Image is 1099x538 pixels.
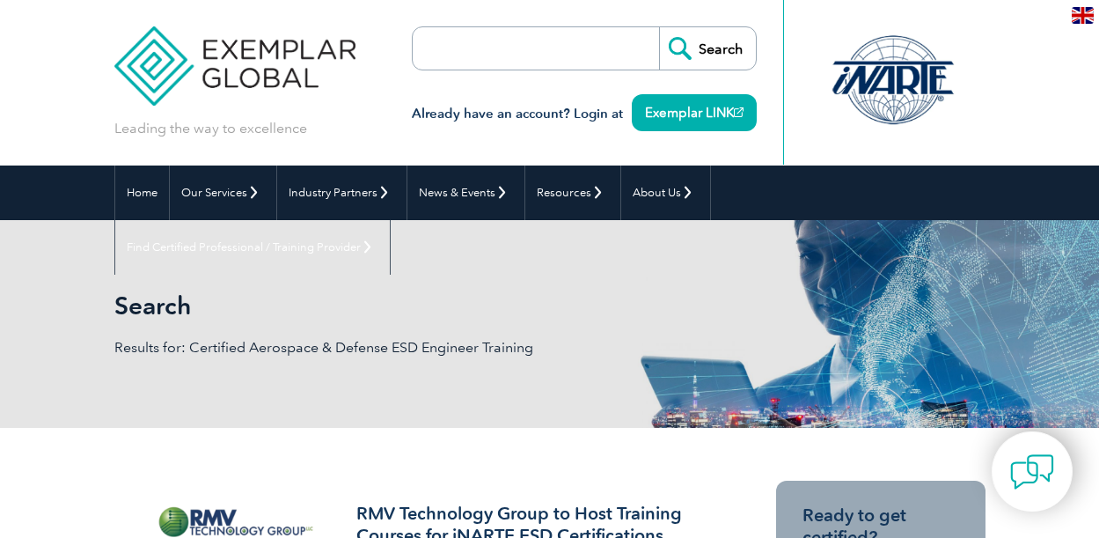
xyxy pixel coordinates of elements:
a: Exemplar LINK [632,94,757,131]
a: Find Certified Professional / Training Provider [115,220,390,275]
input: Search [659,27,756,70]
h1: Search [114,291,594,321]
img: open_square.png [734,107,744,117]
a: Industry Partners [277,166,407,220]
p: Leading the way to excellence [114,119,307,138]
a: Resources [525,166,620,220]
a: About Us [621,166,710,220]
a: Home [115,166,169,220]
h3: Already have an account? Login at [412,103,757,125]
img: contact-chat.png [1010,450,1054,494]
a: Our Services [170,166,276,220]
p: Results for: Certified Aerospace & Defense ESD Engineer Training [114,338,550,357]
img: en [1072,7,1094,24]
a: News & Events [407,166,524,220]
